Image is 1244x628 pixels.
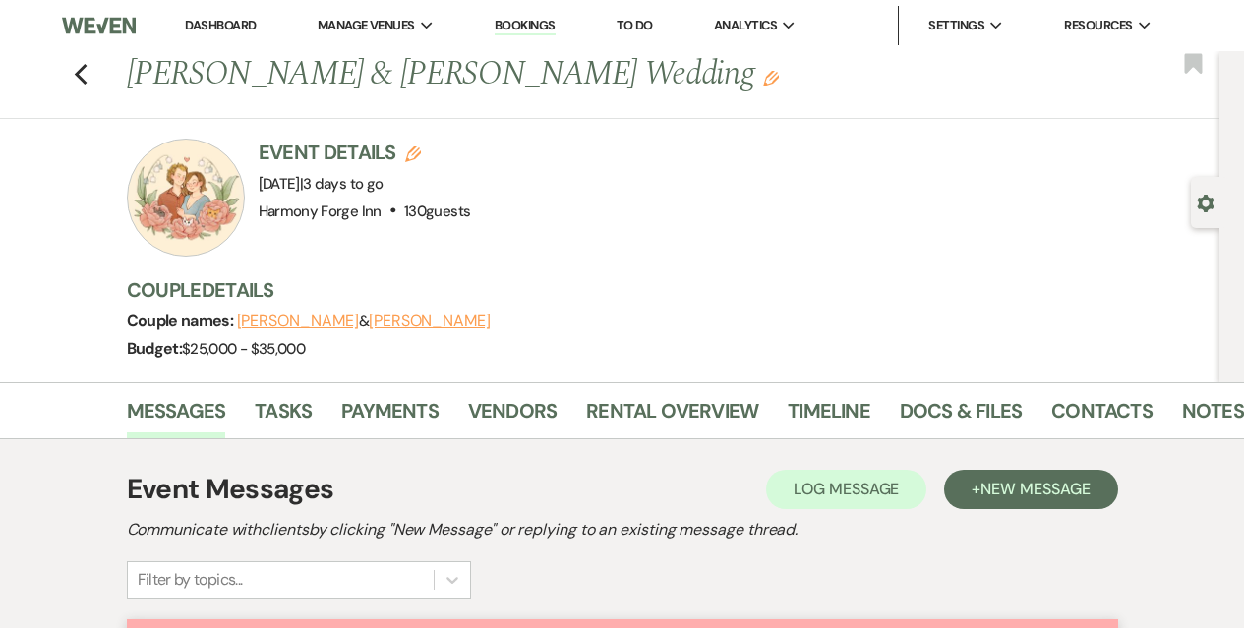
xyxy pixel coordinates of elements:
[127,395,226,438] a: Messages
[794,479,899,499] span: Log Message
[928,16,984,35] span: Settings
[127,518,1118,542] h2: Communicate with clients by clicking "New Message" or replying to an existing message thread.
[1197,193,1214,211] button: Open lead details
[468,395,557,438] a: Vendors
[1051,395,1153,438] a: Contacts
[714,16,777,35] span: Analytics
[182,339,305,359] span: $25,000 - $35,000
[300,174,384,194] span: |
[303,174,383,194] span: 3 days to go
[900,395,1022,438] a: Docs & Files
[237,312,491,331] span: &
[259,174,384,194] span: [DATE]
[138,568,243,592] div: Filter by topics...
[1182,395,1244,438] a: Notes
[318,16,415,35] span: Manage Venues
[369,314,491,329] button: [PERSON_NAME]
[1064,16,1132,35] span: Resources
[259,201,382,221] span: Harmony Forge Inn
[127,51,993,98] h1: [PERSON_NAME] & [PERSON_NAME] Wedding
[237,314,359,329] button: [PERSON_NAME]
[127,469,334,510] h1: Event Messages
[127,311,237,331] span: Couple names:
[980,479,1090,499] span: New Message
[944,470,1117,509] button: +New Message
[404,201,470,221] span: 130 guests
[495,17,556,35] a: Bookings
[255,395,312,438] a: Tasks
[185,17,256,33] a: Dashboard
[586,395,758,438] a: Rental Overview
[763,69,779,86] button: Edit
[617,17,653,33] a: To Do
[127,276,1201,304] h3: Couple Details
[788,395,870,438] a: Timeline
[62,5,135,46] img: Weven Logo
[259,139,471,166] h3: Event Details
[127,338,183,359] span: Budget:
[341,395,439,438] a: Payments
[766,470,926,509] button: Log Message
